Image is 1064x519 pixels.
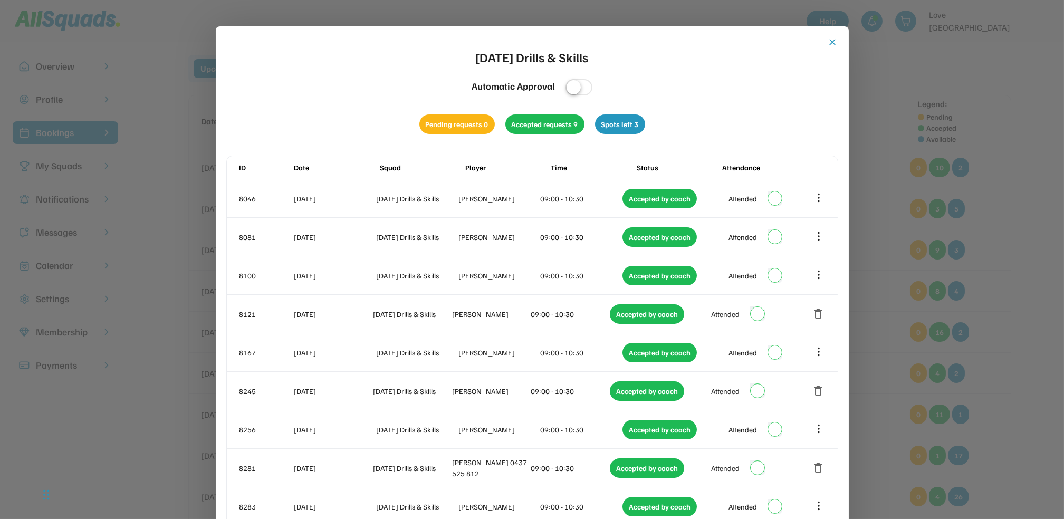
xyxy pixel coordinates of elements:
[541,424,621,435] div: 09:00 - 10:30
[239,270,292,281] div: 8100
[812,385,825,397] button: delete
[458,193,539,204] div: [PERSON_NAME]
[728,193,757,204] div: Attended
[622,497,697,516] div: Accepted by coach
[294,463,371,474] div: [DATE]
[637,162,720,173] div: Status
[458,424,539,435] div: [PERSON_NAME]
[610,381,684,401] div: Accepted by coach
[239,347,292,358] div: 8167
[239,309,292,320] div: 8121
[541,501,621,512] div: 09:00 - 10:30
[452,386,529,397] div: [PERSON_NAME]
[728,232,757,243] div: Attended
[472,79,555,93] div: Automatic Approval
[728,501,757,512] div: Attended
[465,162,549,173] div: Player
[373,386,450,397] div: [DATE] Drills & Skills
[294,501,375,512] div: [DATE]
[622,343,697,362] div: Accepted by coach
[239,463,292,474] div: 8281
[728,270,757,281] div: Attended
[239,193,292,204] div: 8046
[373,309,450,320] div: [DATE] Drills & Skills
[622,189,697,208] div: Accepted by coach
[419,114,495,134] div: Pending requests 0
[294,386,371,397] div: [DATE]
[551,162,634,173] div: Time
[728,424,757,435] div: Attended
[294,347,375,358] div: [DATE]
[376,501,456,512] div: [DATE] Drills & Skills
[622,420,697,439] div: Accepted by coach
[376,232,456,243] div: [DATE] Drills & Skills
[373,463,450,474] div: [DATE] Drills & Skills
[531,386,608,397] div: 09:00 - 10:30
[294,232,375,243] div: [DATE]
[812,462,825,474] button: delete
[239,162,292,173] div: ID
[622,266,697,285] div: Accepted by coach
[711,386,740,397] div: Attended
[380,162,463,173] div: Squad
[711,309,740,320] div: Attended
[722,162,806,173] div: Attendance
[505,114,584,134] div: Accepted requests 9
[376,193,456,204] div: [DATE] Drills & Skills
[239,386,292,397] div: 8245
[294,270,375,281] div: [DATE]
[531,309,608,320] div: 09:00 - 10:30
[452,309,529,320] div: [PERSON_NAME]
[239,424,292,435] div: 8256
[294,424,375,435] div: [DATE]
[458,347,539,358] div: [PERSON_NAME]
[610,458,684,478] div: Accepted by coach
[452,457,529,479] div: [PERSON_NAME] 0437 525 812
[541,232,621,243] div: 09:00 - 10:30
[711,463,740,474] div: Attended
[294,309,371,320] div: [DATE]
[595,114,645,134] div: Spots left 3
[828,37,838,47] button: close
[458,270,539,281] div: [PERSON_NAME]
[728,347,757,358] div: Attended
[541,270,621,281] div: 09:00 - 10:30
[458,501,539,512] div: [PERSON_NAME]
[294,193,375,204] div: [DATE]
[622,227,697,247] div: Accepted by coach
[541,347,621,358] div: 09:00 - 10:30
[610,304,684,324] div: Accepted by coach
[239,232,292,243] div: 8081
[458,232,539,243] div: [PERSON_NAME]
[812,307,825,320] button: delete
[376,270,456,281] div: [DATE] Drills & Skills
[376,424,456,435] div: [DATE] Drills & Skills
[294,162,378,173] div: Date
[531,463,608,474] div: 09:00 - 10:30
[239,501,292,512] div: 8283
[541,193,621,204] div: 09:00 - 10:30
[476,47,589,66] div: [DATE] Drills & Skills
[376,347,456,358] div: [DATE] Drills & Skills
